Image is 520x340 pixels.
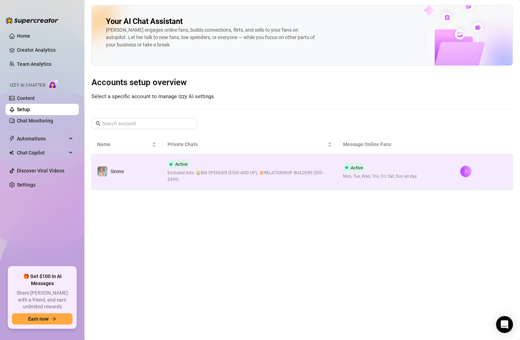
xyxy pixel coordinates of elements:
img: Sirene [97,166,107,176]
th: Private Chats [162,135,337,154]
span: thunderbolt [9,136,15,141]
span: Active [175,162,188,167]
a: Chat Monitoring [17,118,53,124]
a: Home [17,33,30,39]
span: Automations [17,133,67,144]
span: search [96,121,101,126]
a: Setup [17,107,30,112]
span: Excluded lists: 🤑BIG SPENDER ($500 AND UP), 😍RELATIONSHIP BUILDERS ($50 - $499) [167,170,332,183]
input: Search account [102,120,187,127]
a: Team Analytics [17,61,51,67]
span: Share [PERSON_NAME] with a friend, and earn unlimited rewards [12,290,72,310]
span: Sirene [110,169,124,174]
span: Chat Copilot [17,147,67,158]
h3: Accounts setup overview [91,77,513,88]
span: arrow-right [51,316,56,321]
span: Name [97,140,151,148]
button: Earn nowarrow-right [12,313,72,325]
a: Content [17,95,35,101]
span: Mon, Tue, Wed, Thu, Fri, Sat, Sun all day [343,173,417,180]
th: Message Online Fans [337,135,455,154]
th: Name [91,135,162,154]
img: AI Chatter [48,79,59,89]
div: Open Intercom Messenger [496,316,513,333]
button: right [460,166,471,177]
span: Select a specific account to manage Izzy AI settings. [91,93,215,100]
a: Discover Viral Videos [17,168,64,174]
a: Creator Analytics [17,44,73,56]
h2: Your AI Chat Assistant [106,17,183,26]
span: Izzy AI Chatter [10,82,45,89]
span: 🎁 Get $100 in AI Messages [12,273,72,287]
a: Settings [17,182,36,188]
span: right [463,169,468,174]
img: Chat Copilot [9,150,14,155]
span: Private Chats [167,140,326,148]
div: [PERSON_NAME] engages online fans, builds connections, flirts, and sells to your fans on autopilo... [106,26,317,49]
span: Active [351,165,363,170]
span: Earn now [28,316,49,322]
img: logo-BBDzfeDw.svg [6,17,58,24]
